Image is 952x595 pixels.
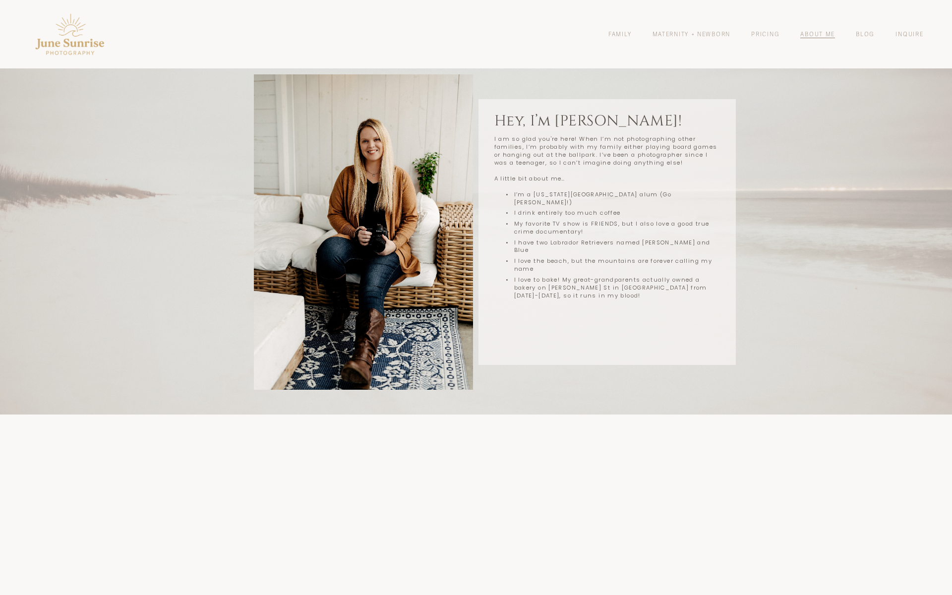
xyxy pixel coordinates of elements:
p: I have two Labrador Retrievers named [PERSON_NAME] and Blue [514,239,720,255]
p: A little bit about me… [494,175,720,183]
p: I’m a [US_STATE][GEOGRAPHIC_DATA] alum (Go [PERSON_NAME]!) [514,191,720,207]
p: I drink entirely too much coffee [514,209,720,217]
p: I am so glad you're here! When I’m not photographing other families, I’m probably with my family ... [494,135,720,167]
a: Family [608,30,631,39]
a: Blog [856,30,875,39]
p: I love to bake! My great-grandparents actually owned a bakery on [PERSON_NAME] St in [GEOGRAPHIC_... [514,276,720,300]
a: Pricing [751,30,779,39]
a: Inquire [895,30,923,39]
a: About Me [800,30,835,39]
p: I love the beach, but the mountains are forever calling my name [514,257,720,273]
h4: Hey, I’m [PERSON_NAME]! [494,115,720,127]
img: Pensacola Photographer - June Sunrise Photography [29,9,113,59]
a: Maternity + Newborn [653,30,730,39]
p: My favorite TV show is FRIENDS, but I also love a good true crime documentary! [514,220,720,236]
